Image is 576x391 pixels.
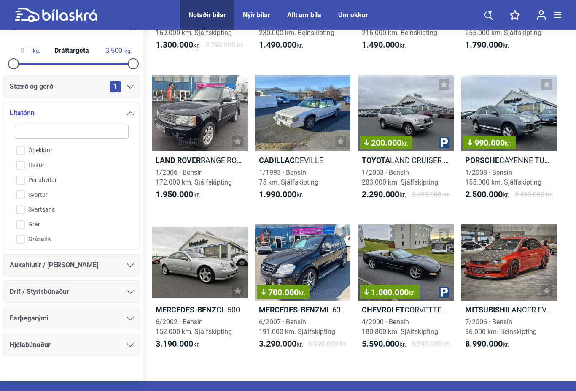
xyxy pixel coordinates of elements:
[362,339,399,349] b: 5.590.000
[10,259,98,271] span: Aukahlutir / [PERSON_NAME]
[10,312,48,324] span: Farþegarými
[156,339,200,349] span: kr.
[152,305,248,315] h2: CL 500
[412,339,450,349] span: 6.590.000 kr.
[362,40,399,50] b: 1.490.000
[255,155,351,165] h2: DEVILLE
[461,75,557,207] a: 990.000kr.PorscheCAYENNE TURBO S1/2008 · Bensín155.000 km. Sjálfskipting2.500.000kr.3.490.000 kr.
[259,168,318,186] span: 1/1993 · Bensín 75 km. Sjálfskipting
[261,288,305,296] span: 700.000
[156,305,216,314] b: Mercedes-Benz
[259,19,334,37] span: 2/2007 · Bensín 230.000 km. Beinskipting
[259,190,303,200] span: kr.
[465,339,509,349] span: kr.
[255,224,351,357] a: 700.000kr.Mercedes-BenzML 63 AMG6/2007 · Bensín191.000 km. Sjálfskipting3.290.000kr.3.990.000 kr.
[156,40,193,50] b: 1.300.000
[156,168,232,186] span: 1/2006 · Bensín 172.000 km. Sjálfskipting
[364,138,408,147] span: 200.000
[259,40,296,50] b: 1.490.000
[461,155,557,165] h2: CAYENNE TURBO S
[10,107,35,119] span: Litatónn
[465,305,507,314] b: Mitsubishi
[10,286,69,298] span: Drif / Stýrisbúnaður
[10,81,53,92] span: Stærð og gerð
[514,190,553,200] span: 3.490.000 kr.
[156,19,232,37] span: 1/2008 · Bensín 169.000 km. Sjálfskipting
[362,168,438,186] span: 1/2003 · Bensín 283.000 km. Sjálfskipting
[156,318,232,336] span: 6/2002 · Bensín 152.000 km. Sjálfskipting
[259,305,320,314] b: Mercedes-Benz
[409,289,415,297] span: kr.
[152,75,248,207] a: Land RoverRANGE ROVER VOGUE HSE V8 SUPERCHARGED1/2006 · Bensín172.000 km. Sjálfskipting1.950.000kr.
[465,19,541,37] span: 3/2005 · Bensín 255.000 km. Sjálfskipting
[156,40,200,50] span: kr.
[362,40,406,50] span: kr.
[362,305,404,314] b: Chevrolet
[287,11,321,19] a: Allt um bíla
[358,224,454,357] a: 1.000.000kr.ChevroletCORVETTE C5 BLÆJA4/2000 · Bensín180.800 km. Sjálfskipting5.590.000kr.6.590.0...
[10,339,51,351] span: Hjólabúnaður
[465,318,537,336] span: 7/2006 · Bensín 96.000 km. Beinskipting
[255,75,351,207] a: CadillacDEVILLE1/1993 · Bensín75 km. Sjálfskipting1.990.000kr.
[537,10,546,20] img: user-login.svg
[110,81,121,92] span: 1
[156,156,201,165] b: Land Rover
[243,11,270,19] a: Nýir bílar
[259,339,296,349] b: 3.290.000
[12,47,40,54] span: kg.
[362,190,406,200] span: kr.
[465,156,499,165] b: Porsche
[412,190,450,200] span: 2.490.000 kr.
[156,189,193,199] b: 1.950.000
[152,155,248,165] h2: RANGE ROVER VOGUE HSE V8 SUPERCHARGED
[465,339,503,349] b: 8.990.000
[362,19,437,37] span: 8/1998 · Bensín 216.000 km. Beinskipting
[461,224,557,357] a: MitsubishiLANCER EVOLUTION IX7/2006 · Bensín96.000 km. Beinskipting8.990.000kr.
[465,168,541,186] span: 1/2008 · Bensín 155.000 km. Sjálfskipting
[205,40,244,50] span: 2.790.000 kr.
[259,189,296,199] b: 1.990.000
[358,75,454,207] a: 200.000kr.ToyotaLAND CRUISER 100 VX V81/2003 · Bensín283.000 km. Sjálfskipting2.290.000kr.2.490.0...
[259,156,295,165] b: Cadillac
[152,224,248,357] a: Mercedes-BenzCL 5006/2002 · Bensín152.000 km. Sjálfskipting3.190.000kr.
[362,339,406,349] span: kr.
[465,40,509,50] span: kr.
[255,305,351,315] h2: ML 63 AMG
[338,11,368,19] a: Um okkur
[362,318,438,336] span: 4/2000 · Bensín 180.800 km. Sjálfskipting
[505,139,511,147] span: kr.
[362,156,390,165] b: Toyota
[259,339,303,349] span: kr.
[465,40,503,50] b: 1.790.000
[362,189,399,199] b: 2.290.000
[358,305,454,315] h2: CORVETTE C5 BLÆJA
[465,190,509,200] span: kr.
[439,137,449,148] img: parking.png
[259,318,335,336] span: 6/2007 · Bensín 191.000 km. Sjálfskipting
[52,47,91,54] span: Dráttargeta
[439,287,449,298] img: parking.png
[364,288,415,296] span: 1.000.000
[465,189,503,199] b: 2.500.000
[188,11,226,19] a: Notaðir bílar
[308,339,347,349] span: 3.990.000 kr.
[103,47,132,54] span: kg.
[468,138,511,147] span: 990.000
[156,190,200,200] span: kr.
[401,139,408,147] span: kr.
[461,305,557,315] h2: LANCER EVOLUTION IX
[156,339,193,349] b: 3.190.000
[259,40,303,50] span: kr.
[299,289,305,297] span: kr.
[358,155,454,165] h2: LAND CRUISER 100 VX V8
